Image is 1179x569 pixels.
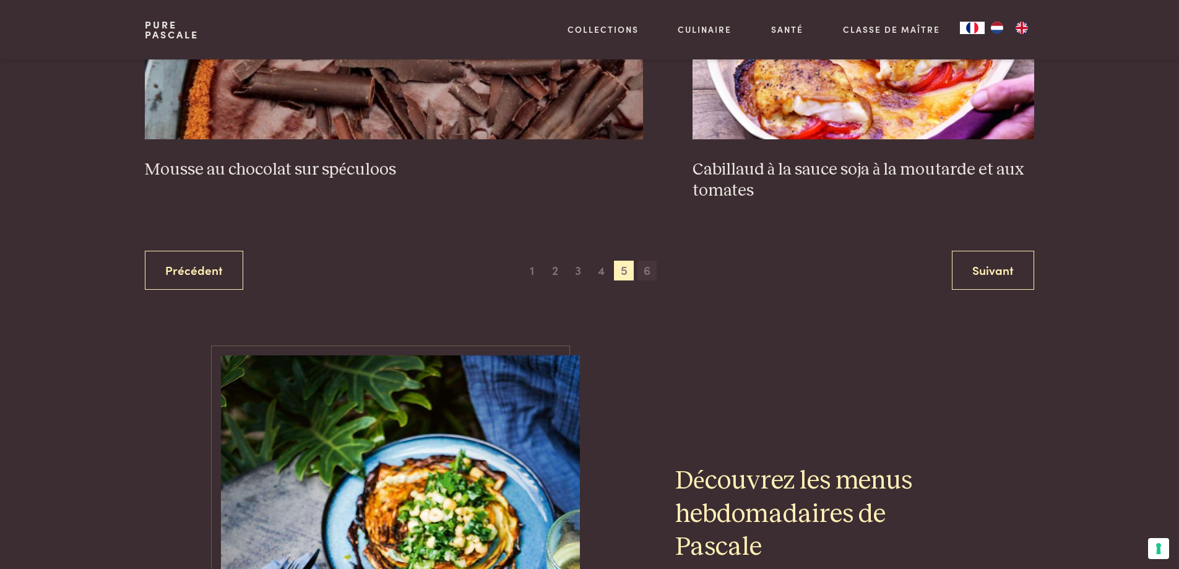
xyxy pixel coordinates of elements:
[675,465,959,563] h2: Découvrez les menus hebdomadaires de Pascale
[693,159,1034,202] h3: Cabillaud à la sauce soja à la moutarde et aux tomates
[568,261,588,280] span: 3
[985,22,1009,34] a: NL
[771,23,803,36] a: Santé
[960,22,985,34] div: Language
[843,23,940,36] a: Classe de maître
[145,159,643,181] h3: Mousse au chocolat sur spéculoos
[1009,22,1034,34] a: EN
[145,251,243,290] a: Précédent
[637,261,657,280] span: 6
[1148,538,1169,559] button: Vos préférences en matière de consentement pour les technologies de suivi
[952,251,1034,290] a: Suivant
[522,261,542,280] span: 1
[545,261,565,280] span: 2
[614,261,634,280] span: 5
[145,20,199,40] a: PurePascale
[591,261,611,280] span: 4
[985,22,1034,34] ul: Language list
[960,22,1034,34] aside: Language selected: Français
[678,23,732,36] a: Culinaire
[960,22,985,34] a: FR
[568,23,639,36] a: Collections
